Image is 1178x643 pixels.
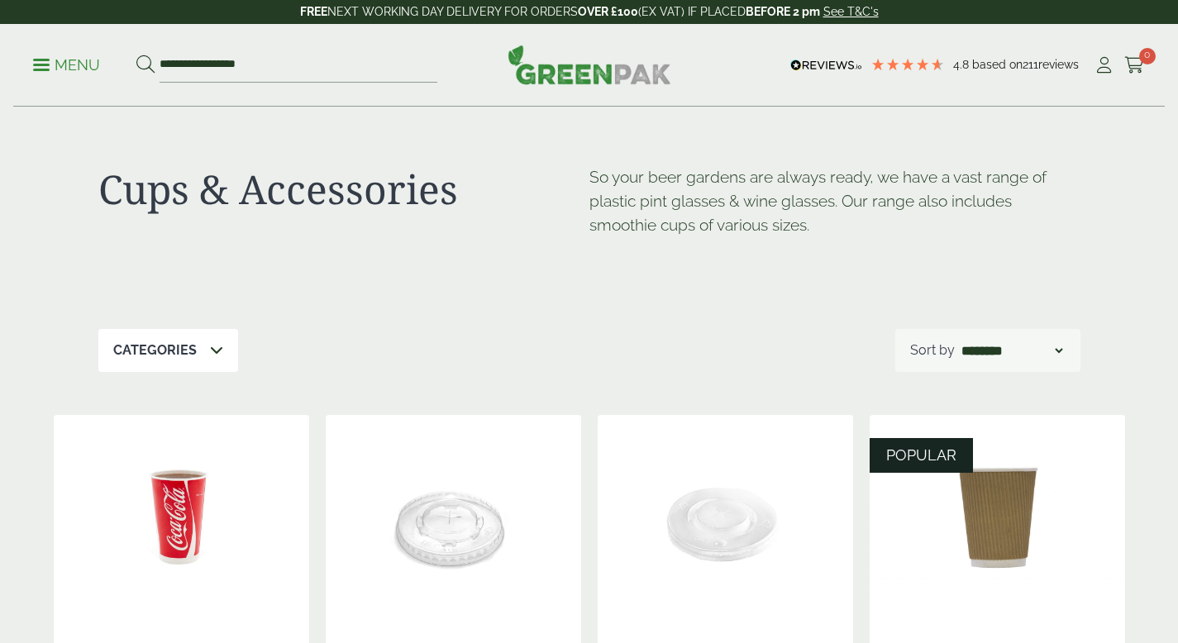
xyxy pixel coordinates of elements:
img: 12oz straw slot coke cup lid [326,415,581,622]
strong: OVER £100 [578,5,638,18]
img: 16/22oz Straw Slot Coke Cup lid [598,415,853,622]
select: Shop order [958,341,1066,360]
p: Categories [113,341,197,360]
span: reviews [1038,58,1079,71]
i: My Account [1094,57,1114,74]
strong: FREE [300,5,327,18]
p: So your beer gardens are always ready, we have a vast range of plastic pint glasses & wine glasse... [589,165,1080,236]
span: 211 [1023,58,1038,71]
span: Based on [972,58,1023,71]
img: GreenPak Supplies [508,45,671,84]
img: 12oz Coca Cola Cup with coke [54,415,309,622]
h1: Cups & Accessories [98,165,589,213]
img: 12oz Kraft Ripple Cup-0 [870,415,1125,622]
span: 4.8 [953,58,972,71]
span: POPULAR [886,446,956,464]
i: Cart [1124,57,1145,74]
a: 0 [1124,53,1145,78]
p: Menu [33,55,100,75]
div: 4.79 Stars [870,57,945,72]
strong: BEFORE 2 pm [746,5,820,18]
a: See T&C's [823,5,879,18]
span: 0 [1139,48,1156,64]
p: Sort by [910,341,955,360]
img: REVIEWS.io [790,60,862,71]
a: Menu [33,55,100,72]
